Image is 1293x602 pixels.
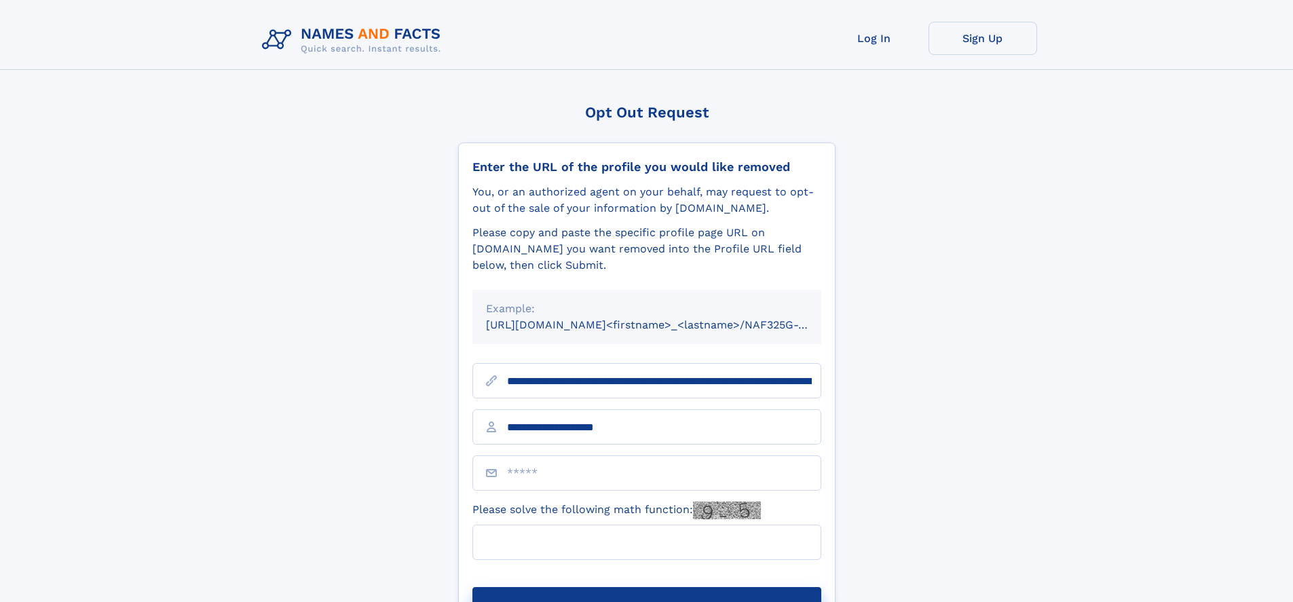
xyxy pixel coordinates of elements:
[472,225,821,274] div: Please copy and paste the specific profile page URL on [DOMAIN_NAME] you want removed into the Pr...
[486,318,847,331] small: [URL][DOMAIN_NAME]<firstname>_<lastname>/NAF325G-xxxxxxxx
[257,22,452,58] img: Logo Names and Facts
[929,22,1037,55] a: Sign Up
[472,184,821,217] div: You, or an authorized agent on your behalf, may request to opt-out of the sale of your informatio...
[486,301,808,317] div: Example:
[472,502,761,519] label: Please solve the following math function:
[820,22,929,55] a: Log In
[472,159,821,174] div: Enter the URL of the profile you would like removed
[458,104,836,121] div: Opt Out Request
